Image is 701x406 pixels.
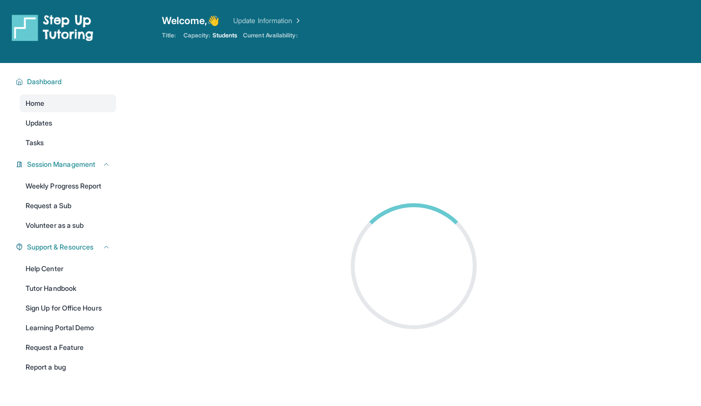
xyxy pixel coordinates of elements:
img: Chevron Right [292,16,302,26]
a: Request a Feature [20,339,116,356]
span: Tasks [26,138,44,148]
a: Learning Portal Demo [20,319,116,337]
span: Dashboard [27,77,62,87]
button: Session Management [23,159,110,169]
span: Current Availability: [243,31,297,39]
span: Home [26,98,44,108]
a: Tutor Handbook [20,280,116,297]
button: Dashboard [23,77,110,87]
a: Volunteer as a sub [20,217,116,234]
span: Welcome, 👋 [162,14,220,28]
span: Session Management [27,159,95,169]
a: Update Information [233,16,302,26]
a: Help Center [20,260,116,278]
a: Tasks [20,134,116,152]
span: Support & Resources [27,242,93,252]
a: Home [20,94,116,112]
a: Report a bug [20,358,116,376]
img: logo [12,14,93,41]
span: Updates [26,118,53,128]
a: Weekly Progress Report [20,177,116,195]
span: Students [213,31,238,39]
a: Sign Up for Office Hours [20,299,116,317]
span: Capacity: [183,31,211,39]
a: Updates [20,114,116,132]
button: Support & Resources [23,242,110,252]
span: Title: [162,31,176,39]
a: Request a Sub [20,197,116,215]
